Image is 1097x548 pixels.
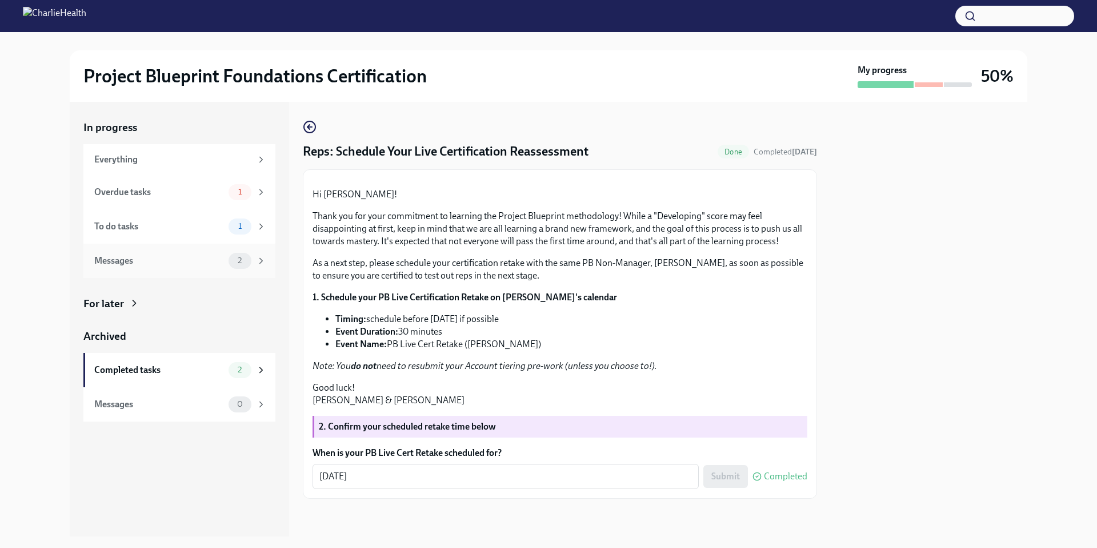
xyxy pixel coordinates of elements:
div: Messages [94,255,224,267]
span: 2 [231,366,249,374]
span: 1 [231,188,249,196]
span: September 25th, 2025 11:55 [754,146,817,157]
strong: do not [351,360,377,371]
div: Messages [94,398,224,411]
a: Archived [83,329,275,344]
h4: Reps: Schedule Your Live Certification Reassessment [303,143,588,160]
span: 1 [231,222,249,231]
div: Everything [94,153,251,166]
span: 0 [230,400,250,408]
a: Everything [83,144,275,175]
strong: Event Name: [335,339,387,350]
a: For later [83,296,275,311]
em: Note: You need to resubmit your Account tiering pre-work (unless you choose to!). [313,360,657,371]
span: 2 [231,256,249,265]
div: For later [83,296,124,311]
li: 30 minutes [335,325,807,338]
p: Good luck! [PERSON_NAME] & [PERSON_NAME] [313,382,807,407]
strong: 2. Confirm your scheduled retake time below [319,421,496,432]
span: Completed [754,147,817,157]
img: CharlieHealth [23,7,86,25]
h2: Project Blueprint Foundations Certification [83,65,427,88]
a: Overdue tasks1 [83,175,275,209]
div: Completed tasks [94,364,224,376]
strong: [DATE] [792,147,817,157]
p: Thank you for your commitment to learning the Project Blueprint methodology! While a "Developing"... [313,210,807,248]
div: To do tasks [94,220,224,233]
div: Overdue tasks [94,186,224,198]
li: schedule before [DATE] if possible [335,313,807,325]
strong: Event Duration: [335,326,398,337]
h3: 50% [981,66,1014,86]
li: PB Live Cert Retake ([PERSON_NAME]) [335,338,807,351]
a: Completed tasks2 [83,353,275,387]
strong: My progress [858,64,907,77]
strong: 1. Schedule your PB Live Certification Retake on [PERSON_NAME]'s calendar [313,292,617,303]
span: Completed [764,472,807,481]
textarea: [DATE] [319,470,692,483]
span: Done [718,148,749,156]
strong: Timing: [335,313,366,324]
a: Messages2 [83,244,275,278]
label: When is your PB Live Cert Retake scheduled for? [313,447,807,459]
a: Messages0 [83,387,275,422]
a: In progress [83,120,275,135]
p: As a next step, please schedule your certification retake with the same PB Non-Manager, [PERSON_N... [313,257,807,282]
p: Hi [PERSON_NAME]! [313,188,807,201]
a: To do tasks1 [83,209,275,244]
